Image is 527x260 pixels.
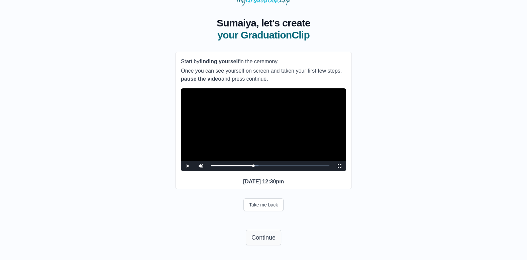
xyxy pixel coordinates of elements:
div: Video Player [181,88,346,171]
p: Start by in the ceremony. [181,58,346,66]
b: finding yourself [199,59,239,64]
button: Mute [194,161,208,171]
button: Take me back [243,198,284,211]
span: your GraduationClip [217,29,310,41]
div: Progress Bar [211,165,329,166]
p: [DATE] 12:30pm [181,178,346,186]
p: Once you can see yourself on screen and taken your first few steps, and press continue. [181,67,346,83]
button: Continue [246,230,281,245]
button: Play [181,161,194,171]
span: Sumaiya, let's create [217,17,310,29]
button: Fullscreen [333,161,346,171]
b: pause the video [181,76,221,82]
